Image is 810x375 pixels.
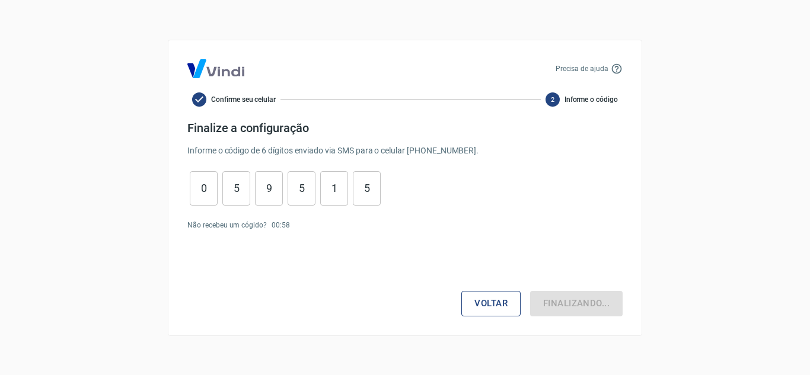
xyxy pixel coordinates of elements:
img: Logo Vind [187,59,244,78]
h4: Finalize a configuração [187,121,623,135]
button: Voltar [461,291,521,316]
p: Precisa de ajuda [556,63,608,74]
text: 2 [551,95,554,103]
p: Informe o código de 6 dígitos enviado via SMS para o celular [PHONE_NUMBER] . [187,145,623,157]
p: Não recebeu um cógido? [187,220,267,230]
p: 00 : 58 [272,220,290,230]
span: Informe o código [565,94,618,105]
span: Confirme seu celular [211,94,276,105]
